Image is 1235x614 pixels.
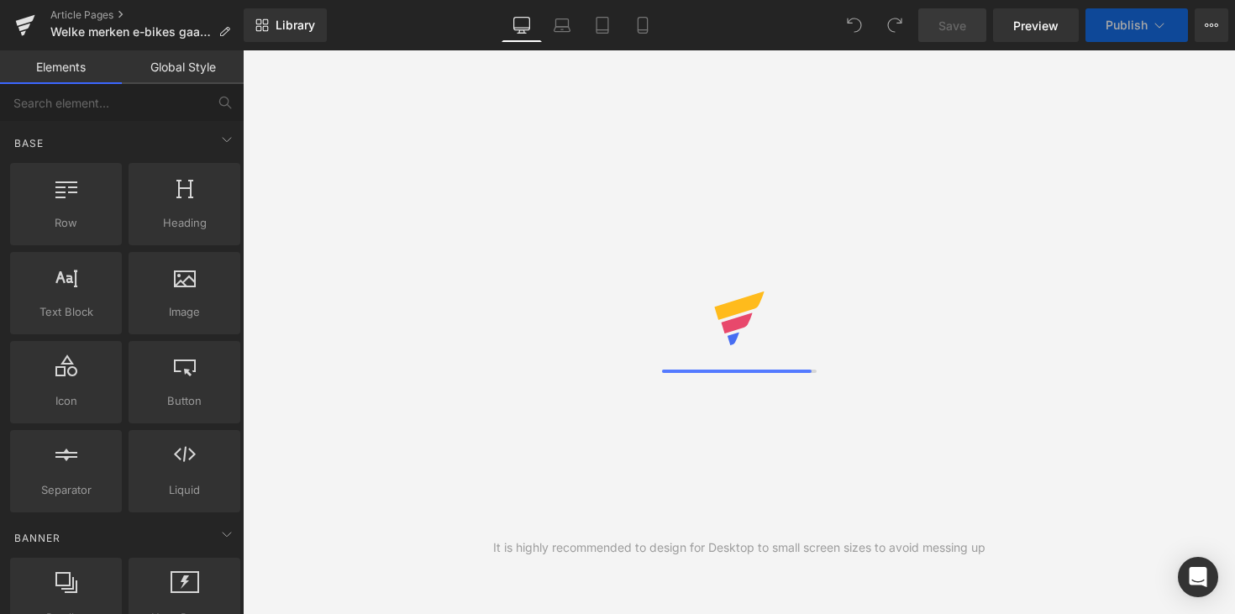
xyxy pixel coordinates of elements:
div: It is highly recommended to design for Desktop to small screen sizes to avoid messing up [493,538,985,557]
a: Laptop [542,8,582,42]
a: Desktop [502,8,542,42]
button: Publish [1085,8,1188,42]
button: More [1195,8,1228,42]
button: Redo [878,8,912,42]
span: Row [15,214,117,232]
span: Publish [1106,18,1148,32]
span: Button [134,392,235,410]
span: Icon [15,392,117,410]
button: Undo [838,8,871,42]
div: Open Intercom Messenger [1178,557,1218,597]
a: Tablet [582,8,623,42]
span: Preview [1013,17,1059,34]
span: Separator [15,481,117,499]
a: Mobile [623,8,663,42]
span: Image [134,303,235,321]
a: Global Style [122,50,244,84]
span: Heading [134,214,235,232]
a: New Library [244,8,327,42]
span: Base [13,135,45,151]
span: Library [276,18,315,33]
a: Article Pages [50,8,244,22]
span: Liquid [134,481,235,499]
span: Save [938,17,966,34]
span: Text Block [15,303,117,321]
a: Preview [993,8,1079,42]
span: Welke merken e-bikes gaan het langst mee? 2025 gids [50,25,212,39]
span: Banner [13,530,62,546]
